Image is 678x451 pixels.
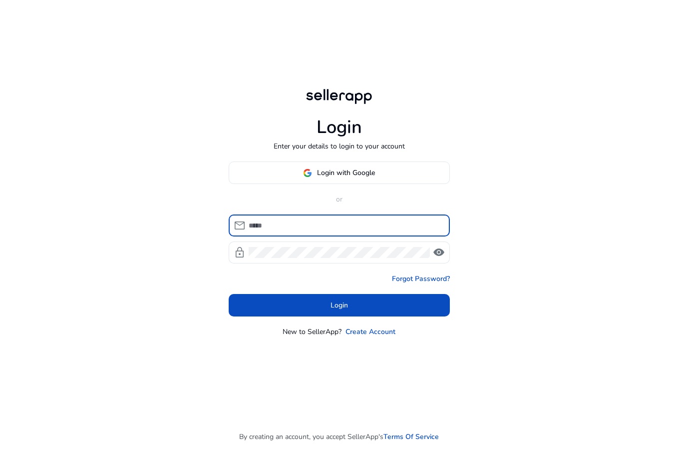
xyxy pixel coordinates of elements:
[317,116,362,138] h1: Login
[383,431,439,442] a: Terms Of Service
[229,161,450,184] button: Login with Google
[229,294,450,316] button: Login
[433,246,445,258] span: visibility
[392,273,450,284] a: Forgot Password?
[331,300,348,310] span: Login
[345,326,395,337] a: Create Account
[234,219,246,231] span: mail
[303,168,312,177] img: google-logo.svg
[229,194,450,204] p: or
[234,246,246,258] span: lock
[274,141,405,151] p: Enter your details to login to your account
[283,326,341,337] p: New to SellerApp?
[317,167,375,178] span: Login with Google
